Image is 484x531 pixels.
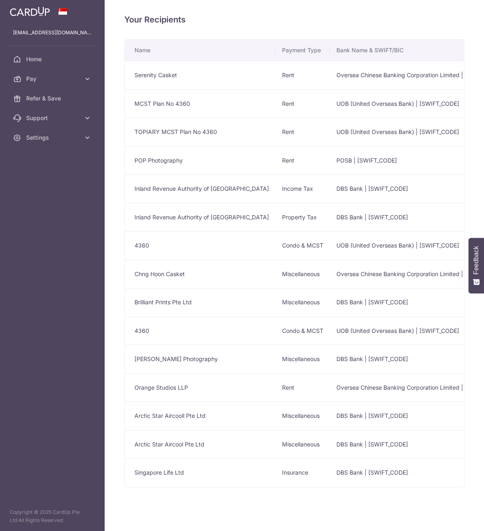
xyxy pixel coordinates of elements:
h4: Your Recipients [124,13,464,26]
td: Miscellaneous [276,345,330,373]
td: [PERSON_NAME] Photography [125,345,276,373]
td: Brilliant Prints Pte Ltd [125,288,276,317]
span: Refer & Save [26,94,80,103]
span: Home [26,55,80,63]
td: Orange Studios LLP [125,373,276,402]
td: Inland Revenue Authority of [GEOGRAPHIC_DATA] [125,203,276,232]
td: Inland Revenue Authority of [GEOGRAPHIC_DATA] [125,174,276,203]
td: Miscellaneous [276,402,330,430]
p: [EMAIL_ADDRESS][DOMAIN_NAME] [13,29,92,37]
td: Miscellaneous [276,260,330,288]
td: Rent [276,373,330,402]
td: Insurance [276,458,330,487]
span: Support [26,114,80,122]
td: Serenity Casket [125,61,276,89]
td: Income Tax [276,174,330,203]
td: Miscellaneous [276,288,330,317]
td: Rent [276,118,330,146]
td: Property Tax [276,203,330,232]
th: Name [125,40,276,61]
td: Rent [276,61,330,89]
td: Rent [276,146,330,175]
td: 4360 [125,317,276,345]
td: Miscellaneous [276,430,330,459]
td: 4360 [125,231,276,260]
td: Arctic Star Aircooll Pte Ltd [125,402,276,430]
td: Chng Hoon Casket [125,260,276,288]
button: Feedback - Show survey [468,238,484,293]
td: Arctic Star Aircool Pte Ltd [125,430,276,459]
td: Singapore Life Ltd [125,458,276,487]
td: Rent [276,89,330,118]
td: MCST Plan No 4360 [125,89,276,118]
td: Condo & MCST [276,231,330,260]
td: TOPIARY MCST Plan No 4360 [125,118,276,146]
td: Condo & MCST [276,317,330,345]
span: Settings [26,134,80,142]
th: Payment Type [276,40,330,61]
img: CardUp [10,7,50,16]
td: POP Photography [125,146,276,175]
span: Pay [26,75,80,83]
span: Feedback [473,246,480,274]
